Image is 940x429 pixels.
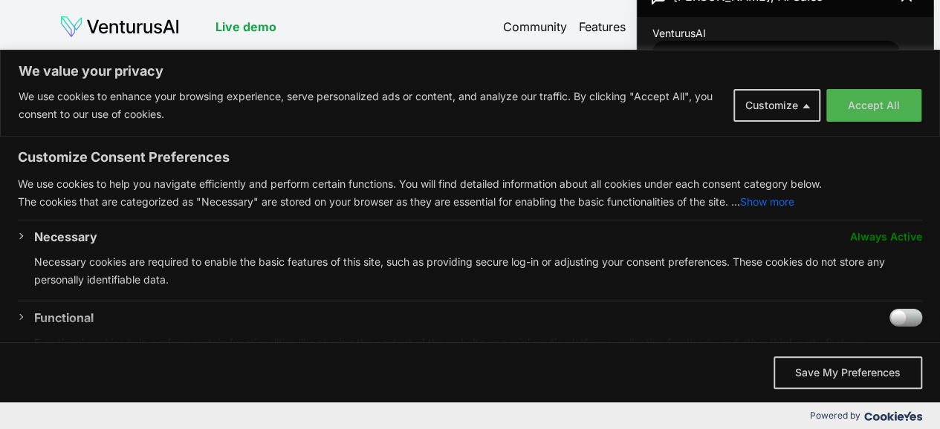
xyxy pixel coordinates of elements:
a: Features [579,18,626,36]
img: Cookieyes logo [864,411,922,421]
button: Save My Preferences [774,356,922,389]
a: Live demo [215,18,276,36]
span: Welcome to VenturusAI! I'm [PERSON_NAME], your AI assistant. Ready to supercharge your business w... [664,48,869,117]
p: The cookies that are categorized as "Necessary" are stored on your browser as they are essential ... [18,193,922,211]
button: Necessary [34,228,97,246]
button: Customize [733,89,820,122]
p: We use cookies to help you navigate efficiently and perform certain functions. You will find deta... [18,175,922,193]
input: Enable Functional [889,309,922,327]
button: Accept All [826,89,921,122]
button: Show more [740,193,794,211]
p: We value your privacy [19,62,921,80]
p: Necessary cookies are required to enable the basic features of this site, such as providing secur... [34,253,922,289]
span: VenturusAI [652,26,706,41]
a: Community [503,18,567,36]
button: Functional [34,309,94,327]
img: logo [59,15,180,39]
p: We use cookies to enhance your browsing experience, serve personalized ads or content, and analyz... [19,88,722,123]
span: Always Active [850,228,922,246]
span: Customize Consent Preferences [18,148,230,166]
